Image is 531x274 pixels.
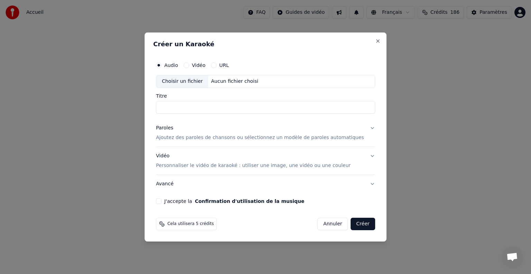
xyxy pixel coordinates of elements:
button: Créer [351,218,375,230]
label: J'accepte la [164,199,304,204]
span: Cela utilisera 5 crédits [167,221,214,227]
label: Audio [164,63,178,68]
button: VidéoPersonnaliser le vidéo de karaoké : utiliser une image, une vidéo ou une couleur [156,147,375,175]
label: URL [219,63,229,68]
button: Avancé [156,175,375,193]
button: Annuler [317,218,348,230]
label: Titre [156,94,375,98]
button: J'accepte la [195,199,305,204]
div: Choisir un fichier [156,75,208,88]
div: Vidéo [156,153,351,169]
p: Ajoutez des paroles de chansons ou sélectionnez un modèle de paroles automatiques [156,134,364,141]
p: Personnaliser le vidéo de karaoké : utiliser une image, une vidéo ou une couleur [156,162,351,169]
div: Paroles [156,125,173,131]
button: ParolesAjoutez des paroles de chansons ou sélectionnez un modèle de paroles automatiques [156,119,375,147]
label: Vidéo [192,63,205,68]
h2: Créer un Karaoké [153,41,378,47]
div: Aucun fichier choisi [208,78,261,85]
